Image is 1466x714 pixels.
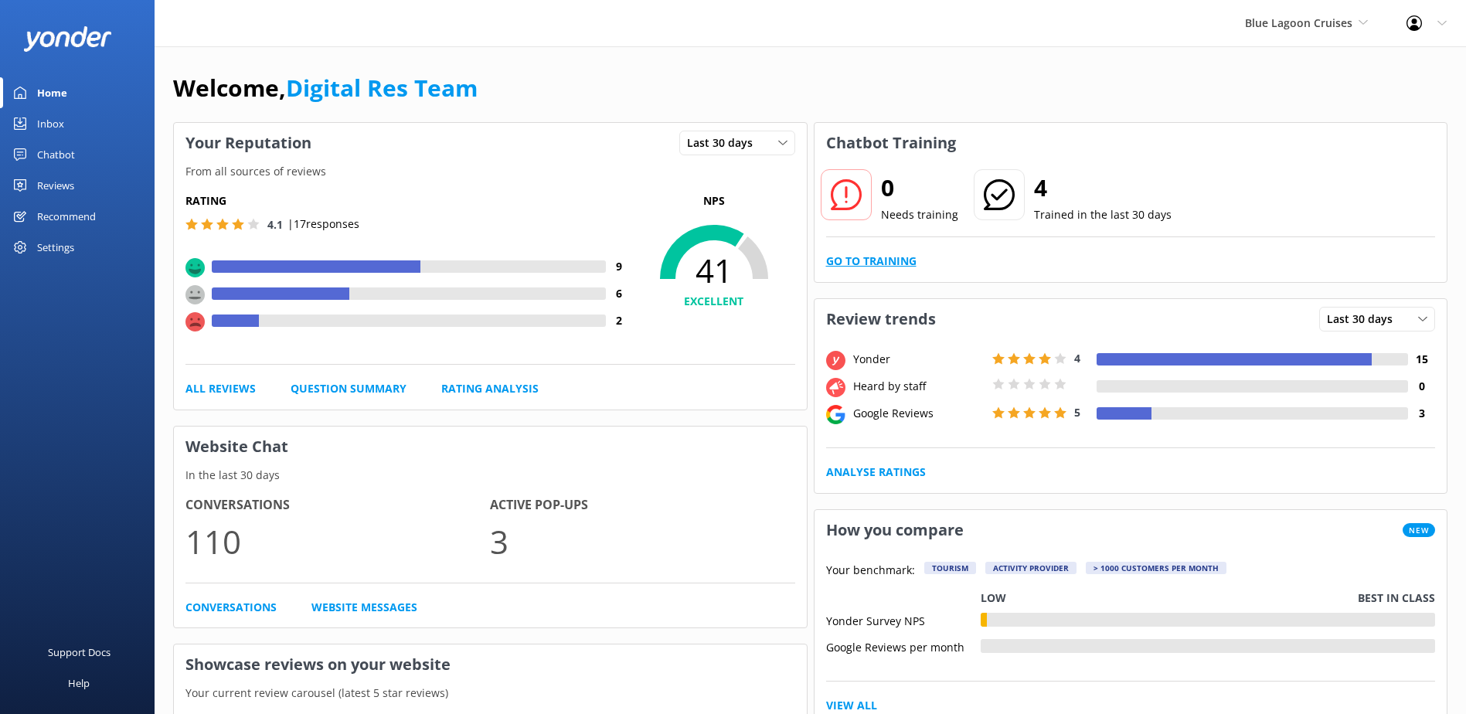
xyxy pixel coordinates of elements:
div: Yonder [849,351,988,368]
span: 5 [1074,405,1080,420]
h3: Website Chat [174,427,807,467]
div: Google Reviews [849,405,988,422]
div: Reviews [37,170,74,201]
p: Trained in the last 30 days [1034,206,1172,223]
p: Your current review carousel (latest 5 star reviews) [174,685,807,702]
a: Analyse Ratings [826,464,926,481]
p: Best in class [1358,590,1435,607]
p: From all sources of reviews [174,163,807,180]
div: Tourism [924,562,976,574]
a: Go to Training [826,253,917,270]
h2: 0 [881,169,958,206]
img: yonder-white-logo.png [23,26,112,52]
h3: How you compare [815,510,975,550]
div: Home [37,77,67,108]
div: Google Reviews per month [826,639,981,653]
div: Settings [37,232,74,263]
p: Low [981,590,1006,607]
div: Chatbot [37,139,75,170]
p: 110 [185,515,490,567]
span: 4 [1074,351,1080,365]
span: Blue Lagoon Cruises [1245,15,1352,30]
h4: Active Pop-ups [490,495,794,515]
h4: 3 [1408,405,1435,422]
div: Recommend [37,201,96,232]
div: Activity Provider [985,562,1077,574]
p: | 17 responses [287,216,359,233]
h3: Your Reputation [174,123,323,163]
span: 41 [633,251,795,290]
a: Question Summary [291,380,406,397]
span: Last 30 days [1327,311,1402,328]
h4: EXCELLENT [633,293,795,310]
div: Help [68,668,90,699]
div: Heard by staff [849,378,988,395]
div: Inbox [37,108,64,139]
p: Your benchmark: [826,562,915,580]
span: New [1403,523,1435,537]
a: Conversations [185,599,277,616]
h4: 6 [606,285,633,302]
span: Last 30 days [687,134,762,151]
h4: Conversations [185,495,490,515]
h4: 0 [1408,378,1435,395]
p: In the last 30 days [174,467,807,484]
a: Website Messages [311,599,417,616]
h3: Review trends [815,299,947,339]
h3: Showcase reviews on your website [174,644,807,685]
h4: 2 [606,312,633,329]
div: Yonder Survey NPS [826,613,981,627]
p: Needs training [881,206,958,223]
h3: Chatbot Training [815,123,968,163]
a: All Reviews [185,380,256,397]
span: 4.1 [267,217,283,232]
h2: 4 [1034,169,1172,206]
h4: 15 [1408,351,1435,368]
h4: 9 [606,258,633,275]
a: View All [826,697,877,714]
div: Support Docs [48,637,111,668]
div: > 1000 customers per month [1086,562,1226,574]
a: Digital Res Team [286,72,478,104]
a: Rating Analysis [441,380,539,397]
h5: Rating [185,192,633,209]
p: 3 [490,515,794,567]
h1: Welcome, [173,70,478,107]
p: NPS [633,192,795,209]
